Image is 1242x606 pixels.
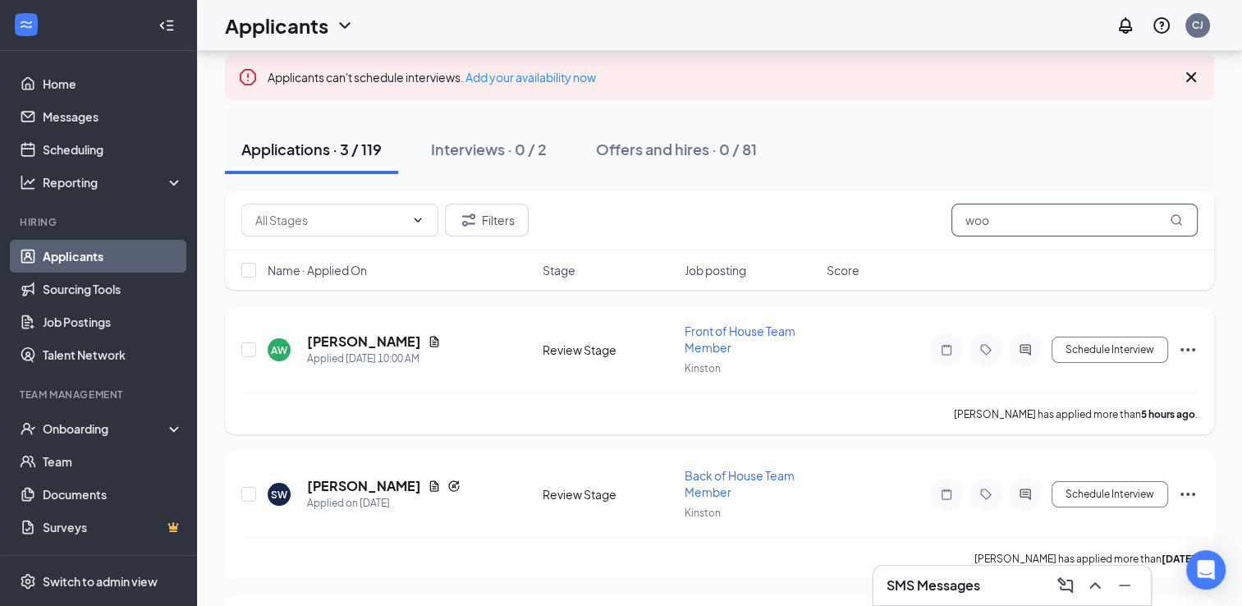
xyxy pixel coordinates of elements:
[937,343,956,356] svg: Note
[685,507,721,519] span: Kinston
[43,67,183,100] a: Home
[271,488,287,502] div: SW
[1192,18,1203,32] div: CJ
[1178,340,1198,360] svg: Ellipses
[307,351,441,367] div: Applied [DATE] 10:00 AM
[954,407,1198,421] p: [PERSON_NAME] has applied more than .
[685,468,795,499] span: Back of House Team Member
[43,133,183,166] a: Scheduling
[685,324,795,355] span: Front of House Team Member
[307,477,421,495] h5: [PERSON_NAME]
[431,139,547,159] div: Interviews · 0 / 2
[685,362,721,374] span: Kinston
[974,552,1198,566] p: [PERSON_NAME] has applied more than .
[43,478,183,511] a: Documents
[543,486,675,503] div: Review Stage
[685,262,746,278] span: Job posting
[1170,213,1183,227] svg: MagnifyingGlass
[1111,572,1138,599] button: Minimize
[1015,343,1035,356] svg: ActiveChat
[225,11,328,39] h1: Applicants
[241,139,382,159] div: Applications · 3 / 119
[158,17,175,34] svg: Collapse
[428,335,441,348] svg: Document
[307,495,461,512] div: Applied on [DATE]
[543,262,575,278] span: Stage
[43,511,183,544] a: SurveysCrown
[268,70,596,85] span: Applicants can't schedule interviews.
[465,70,596,85] a: Add your availability now
[43,240,183,273] a: Applicants
[976,488,996,501] svg: Tag
[428,480,441,493] svg: Document
[255,211,405,229] input: All Stages
[307,333,421,351] h5: [PERSON_NAME]
[1162,553,1195,565] b: [DATE]
[951,204,1198,236] input: Search in applications
[596,139,757,159] div: Offers and hires · 0 / 81
[543,342,675,358] div: Review Stage
[43,273,183,305] a: Sourcing Tools
[43,174,184,191] div: Reporting
[1115,576,1134,595] svg: Minimize
[1178,484,1198,504] svg: Ellipses
[411,213,424,227] svg: ChevronDown
[976,343,996,356] svg: Tag
[445,204,529,236] button: Filter Filters
[1052,337,1168,363] button: Schedule Interview
[1056,576,1075,595] svg: ComposeMessage
[887,576,980,595] h3: SMS Messages
[937,488,956,501] svg: Note
[20,573,36,590] svg: Settings
[447,480,461,493] svg: Reapply
[43,100,183,133] a: Messages
[43,338,183,371] a: Talent Network
[18,16,34,33] svg: WorkstreamLogo
[271,343,287,357] div: AW
[20,174,36,191] svg: Analysis
[20,420,36,437] svg: UserCheck
[459,210,479,230] svg: Filter
[335,16,355,35] svg: ChevronDown
[1141,408,1195,420] b: 5 hours ago
[1116,16,1135,35] svg: Notifications
[20,388,180,402] div: Team Management
[43,305,183,338] a: Job Postings
[268,262,367,278] span: Name · Applied On
[43,420,169,437] div: Onboarding
[238,67,258,87] svg: Error
[43,445,183,478] a: Team
[1186,550,1226,590] div: Open Intercom Messenger
[1152,16,1171,35] svg: QuestionInfo
[1052,572,1079,599] button: ComposeMessage
[1082,572,1108,599] button: ChevronUp
[1085,576,1105,595] svg: ChevronUp
[43,573,158,590] div: Switch to admin view
[1015,488,1035,501] svg: ActiveChat
[827,262,859,278] span: Score
[1052,481,1168,507] button: Schedule Interview
[20,215,180,229] div: Hiring
[1181,67,1201,87] svg: Cross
